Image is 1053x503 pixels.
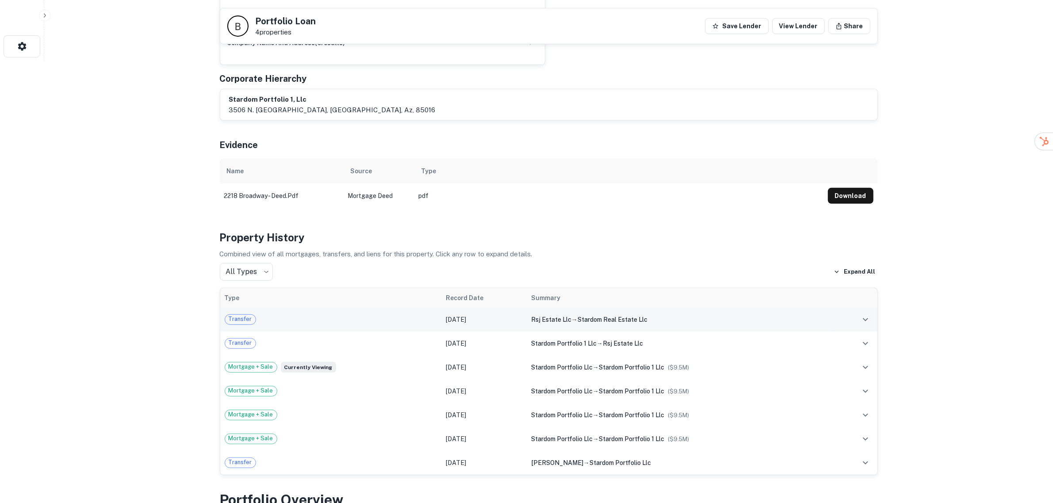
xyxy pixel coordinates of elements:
span: ($ 9.5M ) [668,412,689,419]
p: 4 properties [256,28,316,36]
button: expand row [858,384,873,399]
button: expand row [858,360,873,375]
span: Mortgage + Sale [225,410,277,419]
span: stardom portfolio llc [531,364,593,371]
button: expand row [858,431,873,446]
span: Currently viewing [281,362,336,373]
div: → [531,434,829,444]
h4: Property History [220,229,878,245]
td: 2218 broadway - deed.pdf [220,183,344,208]
div: → [531,315,829,324]
th: Name [220,159,344,183]
span: Mortgage + Sale [225,434,277,443]
div: → [531,339,829,348]
td: [DATE] [441,308,527,332]
td: [DATE] [441,379,527,403]
button: Save Lender [705,18,769,34]
div: Source [351,166,372,176]
span: Mortgage + Sale [225,362,277,371]
div: All Types [220,263,273,281]
th: Type [414,159,823,183]
span: stardom portfolio llc [531,435,593,442]
button: expand row [858,312,873,327]
span: stardom portfolio 1 llc [599,388,664,395]
span: ($ 9.5M ) [668,388,689,395]
td: [DATE] [441,355,527,379]
th: Summary [527,288,833,308]
p: Combined view of all mortgages, transfers, and liens for this property. Click any row to expand d... [220,249,878,259]
div: → [531,362,829,372]
span: stardom portfolio 1 llc [599,364,664,371]
span: stardom portfolio 1 llc [599,435,664,442]
span: stardom portfolio 1 llc [599,412,664,419]
td: [DATE] [441,427,527,451]
th: Source [344,159,414,183]
div: → [531,458,829,468]
td: [DATE] [441,403,527,427]
span: Transfer [225,458,256,467]
h6: stardom portfolio 1, llc [229,95,436,105]
p: 3506 n. [GEOGRAPHIC_DATA], [GEOGRAPHIC_DATA], az, 85016 [229,105,436,115]
div: → [531,386,829,396]
span: ($ 9.5M ) [668,436,689,442]
span: Mortgage + Sale [225,386,277,395]
td: pdf [414,183,823,208]
span: stardom portfolio llc [590,459,651,466]
td: [DATE] [441,451,527,475]
span: stardom portfolio 1 llc [531,340,597,347]
span: Transfer [225,339,256,347]
button: Share [828,18,870,34]
th: Type [220,288,441,308]
div: Name [227,166,244,176]
div: scrollable content [220,159,878,208]
th: Record Date [441,288,527,308]
span: rsj estate llc [531,316,571,323]
span: stardom portfolio llc [531,388,593,395]
div: → [531,410,829,420]
td: [DATE] [441,332,527,355]
h5: Corporate Hierarchy [220,72,307,85]
span: [PERSON_NAME] [531,459,583,466]
span: rsj estate llc [603,340,643,347]
a: View Lender [772,18,825,34]
span: stardom real estate llc [578,316,647,323]
span: ($ 9.5M ) [668,364,689,371]
button: Expand All [831,265,878,278]
button: expand row [858,336,873,351]
button: expand row [858,408,873,423]
button: Download [828,188,873,204]
td: Mortgage Deed [344,183,414,208]
button: expand row [858,455,873,470]
iframe: Chat Widget [1009,432,1053,475]
span: stardom portfolio llc [531,412,593,419]
h5: Portfolio Loan [256,17,316,26]
h5: Evidence [220,138,258,152]
span: Transfer [225,315,256,324]
div: Type [421,166,437,176]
